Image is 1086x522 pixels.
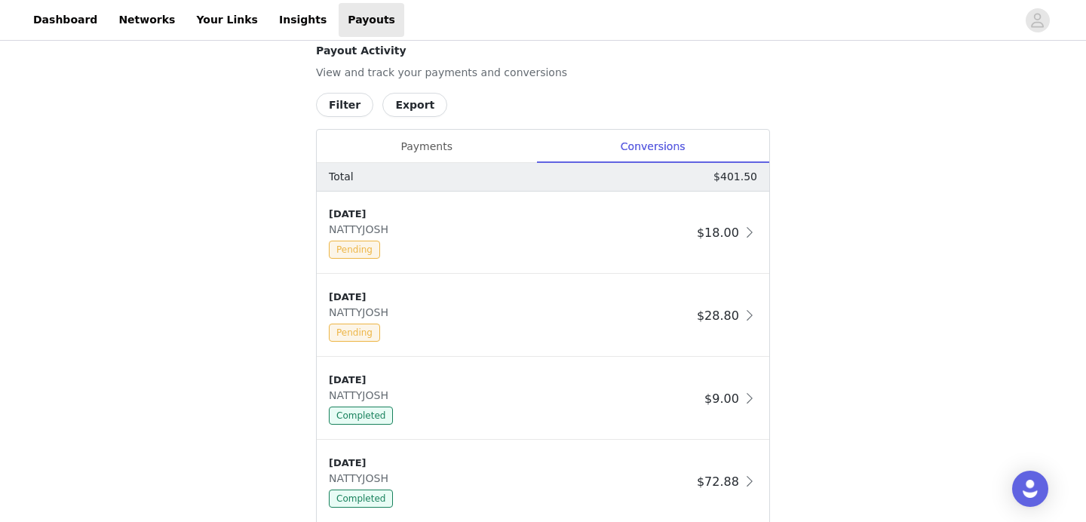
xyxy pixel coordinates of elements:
[270,3,336,37] a: Insights
[24,3,106,37] a: Dashboard
[329,472,394,484] span: NATTYJOSH
[713,169,757,185] p: $401.50
[697,474,739,489] span: $72.88
[704,391,739,406] span: $9.00
[382,93,447,117] button: Export
[697,226,739,240] span: $18.00
[329,306,394,318] span: NATTYJOSH
[329,407,393,425] span: Completed
[339,3,404,37] a: Payouts
[329,207,691,222] div: [DATE]
[317,358,769,441] div: clickable-list-item
[317,130,536,164] div: Payments
[317,275,769,358] div: clickable-list-item
[1030,8,1045,32] div: avatar
[329,241,380,259] span: Pending
[329,290,691,305] div: [DATE]
[316,43,770,59] h4: Payout Activity
[329,223,394,235] span: NATTYJOSH
[317,192,769,275] div: clickable-list-item
[329,169,354,185] p: Total
[316,93,373,117] button: Filter
[316,65,770,81] p: View and track your payments and conversions
[109,3,184,37] a: Networks
[329,324,380,342] span: Pending
[329,373,698,388] div: [DATE]
[536,130,769,164] div: Conversions
[187,3,267,37] a: Your Links
[697,309,739,323] span: $28.80
[329,389,394,401] span: NATTYJOSH
[329,456,691,471] div: [DATE]
[329,490,393,508] span: Completed
[1012,471,1048,507] div: Open Intercom Messenger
